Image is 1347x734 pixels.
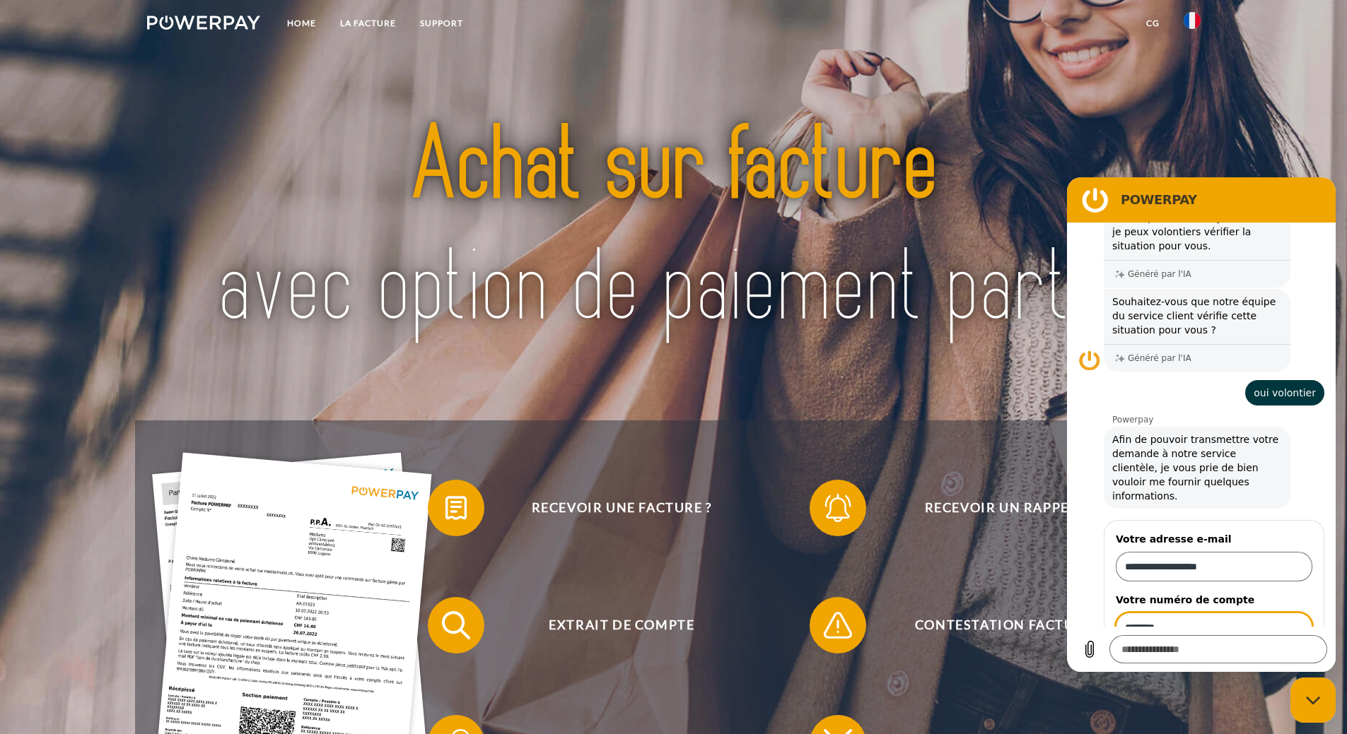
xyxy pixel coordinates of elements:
span: Extrait de compte [448,597,795,653]
img: qb_bell.svg [820,490,856,526]
img: fr [1184,12,1201,29]
a: CG [1134,11,1172,36]
span: Contestation Facture [830,597,1177,653]
span: Recevoir une facture ? [448,480,795,536]
img: logo-powerpay-white.svg [147,16,261,30]
button: Recevoir une facture ? [428,480,795,536]
a: Home [275,11,328,36]
img: qb_warning.svg [820,608,856,643]
a: LA FACTURE [328,11,408,36]
img: title-powerpay_fr.svg [199,73,1148,383]
img: qb_bill.svg [438,490,474,526]
button: Recevoir un rappel? [810,480,1177,536]
img: qb_search.svg [438,608,474,643]
a: Support [408,11,475,36]
span: Recevoir un rappel? [830,480,1177,536]
button: Contestation Facture [810,597,1177,653]
iframe: Bouton de lancement de la fenêtre de messagerie, conversation en cours [1290,677,1336,723]
iframe: Fenêtre de messagerie [1067,177,1336,672]
button: Extrait de compte [428,597,795,653]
